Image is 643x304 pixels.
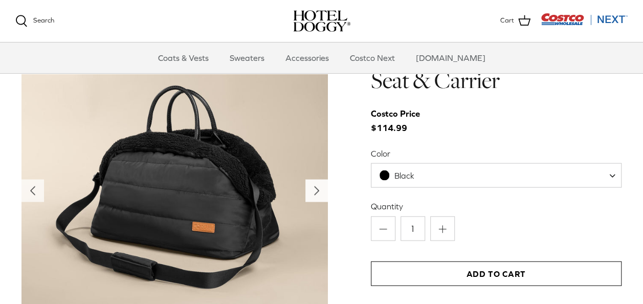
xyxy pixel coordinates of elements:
[541,13,628,26] img: Costco Next
[33,16,54,24] span: Search
[371,170,435,181] span: Black
[371,107,430,135] span: $114.99
[401,216,425,241] input: Quantity
[371,163,622,188] span: Black
[371,107,420,121] div: Costco Price
[500,14,530,28] a: Cart
[21,180,44,202] button: Previous
[341,42,404,73] a: Costco Next
[371,148,622,159] label: Color
[293,10,350,32] img: hoteldoggycom
[371,262,622,286] button: Add to Cart
[407,42,495,73] a: [DOMAIN_NAME]
[220,42,274,73] a: Sweaters
[293,10,350,32] a: hoteldoggy.com hoteldoggycom
[371,201,622,212] label: Quantity
[305,180,328,202] button: Next
[15,15,54,27] a: Search
[541,19,628,27] a: Visit Costco Next
[500,15,514,26] span: Cart
[371,37,622,95] h1: Hotel Doggy Deluxe Car Seat & Carrier
[276,42,338,73] a: Accessories
[149,42,218,73] a: Coats & Vests
[394,171,414,180] span: Black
